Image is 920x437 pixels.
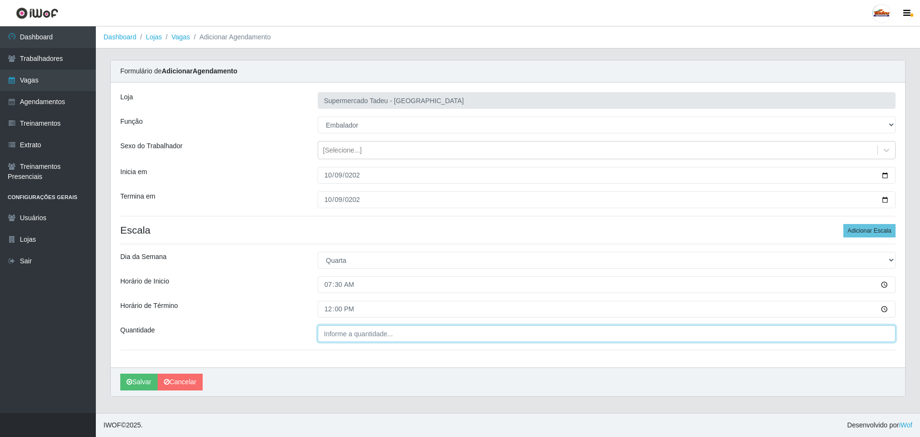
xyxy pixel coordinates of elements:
label: Termina em [120,191,155,201]
a: iWof [899,421,912,429]
span: IWOF [103,421,121,429]
div: Formulário de [111,60,905,83]
img: CoreUI Logo [16,7,58,19]
div: [Selecione...] [323,145,362,155]
button: Salvar [120,374,158,390]
a: Lojas [146,33,161,41]
input: Informe a quantidade... [318,325,896,342]
button: Adicionar Escala [843,224,896,237]
label: Horário de Término [120,301,178,311]
label: Sexo do Trabalhador [120,141,183,151]
a: Vagas [172,33,190,41]
a: Dashboard [103,33,137,41]
a: Cancelar [158,374,203,390]
input: 00/00/0000 [318,167,896,184]
label: Inicia em [120,167,147,177]
input: 00:00 [318,276,896,293]
label: Dia da Semana [120,252,167,262]
label: Horário de Inicio [120,276,169,286]
li: Adicionar Agendamento [190,32,271,42]
nav: breadcrumb [96,26,920,48]
label: Função [120,117,143,127]
label: Quantidade [120,325,155,335]
label: Loja [120,92,133,102]
input: 00:00 [318,301,896,318]
strong: Adicionar Agendamento [161,67,237,75]
span: Desenvolvido por [847,420,912,430]
span: © 2025 . [103,420,143,430]
h4: Escala [120,224,896,236]
input: 00/00/0000 [318,191,896,208]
